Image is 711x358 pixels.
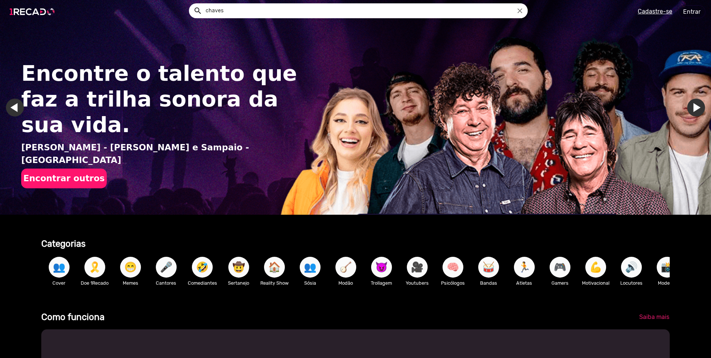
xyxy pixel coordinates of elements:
[228,257,249,278] button: 🤠
[21,61,306,138] h1: Encontre o talento que faz a trilha sonora da sua vida.
[196,257,209,278] span: 🤣
[474,279,503,287] p: Bandas
[617,279,646,287] p: Locutores
[192,257,213,278] button: 🤣
[41,312,104,322] b: Como funciona
[367,279,396,287] p: Trollagem
[516,7,524,15] i: close
[21,169,106,189] button: Encontrar outros
[260,279,289,287] p: Reality Show
[225,279,253,287] p: Sertanejo
[514,257,535,278] button: 🏃
[89,257,101,278] span: 🎗️
[21,141,306,167] p: [PERSON_NAME] - [PERSON_NAME] e Sampaio - [GEOGRAPHIC_DATA]
[403,279,431,287] p: Youtubers
[582,279,610,287] p: Motivacional
[546,279,574,287] p: Gamers
[304,257,316,278] span: 👥
[45,279,73,287] p: Cover
[443,257,463,278] button: 🧠
[116,279,145,287] p: Memes
[300,257,321,278] button: 👥
[439,279,467,287] p: Psicólogos
[550,257,570,278] button: 🎮
[188,279,217,287] p: Comediantes
[268,257,281,278] span: 🏠
[232,257,245,278] span: 🤠
[156,257,177,278] button: 🎤
[6,99,24,116] a: Ir para o último slide
[340,257,352,278] span: 🪕
[661,257,673,278] span: 📸
[335,257,356,278] button: 🪕
[478,257,499,278] button: 🥁
[585,257,606,278] button: 💪
[638,8,672,15] u: Cadastre-se
[411,257,424,278] span: 🎥
[653,279,681,287] p: Modelos
[482,257,495,278] span: 🥁
[510,279,538,287] p: Atletas
[447,257,459,278] span: 🧠
[554,257,566,278] span: 🎮
[687,99,705,116] a: Ir para o próximo slide
[84,257,105,278] button: 🎗️
[518,257,531,278] span: 🏃
[296,279,324,287] p: Sósia
[264,257,285,278] button: 🏠
[625,257,638,278] span: 🔊
[678,5,705,18] a: Entrar
[41,239,86,249] b: Categorias
[200,3,528,18] input: Pesquisar...
[633,310,675,324] a: Saiba mais
[639,313,669,320] span: Saiba mais
[49,257,70,278] button: 👥
[375,257,388,278] span: 😈
[332,279,360,287] p: Modão
[621,257,642,278] button: 🔊
[120,257,141,278] button: 😁
[589,257,602,278] span: 💪
[81,279,109,287] p: Doe 1Recado
[191,4,204,17] button: Example home icon
[657,257,678,278] button: 📸
[124,257,137,278] span: 😁
[53,257,65,278] span: 👥
[193,6,202,15] mat-icon: Example home icon
[371,257,392,278] button: 😈
[160,257,173,278] span: 🎤
[407,257,428,278] button: 🎥
[152,279,180,287] p: Cantores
